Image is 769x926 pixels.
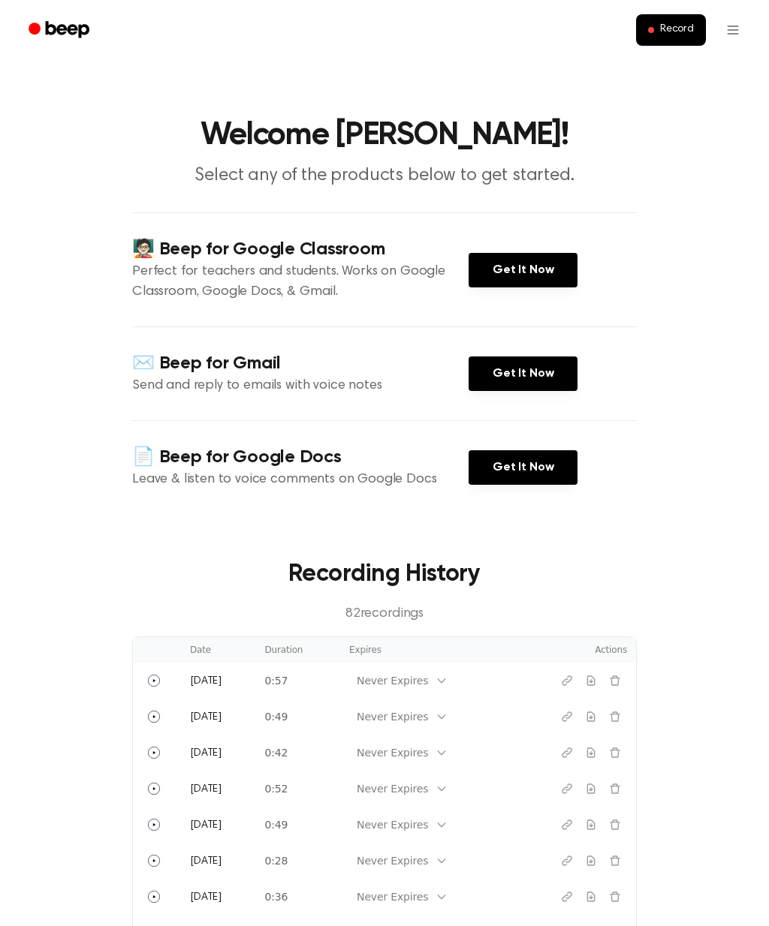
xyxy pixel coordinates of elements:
th: Duration [255,637,340,663]
button: Copy link [555,777,579,801]
button: Delete recording [603,849,627,873]
button: Delete recording [603,669,627,693]
button: Play [142,813,166,837]
h4: 📄 Beep for Google Docs [132,445,469,470]
div: Never Expires [357,673,428,689]
button: Play [142,777,166,801]
button: Download recording [579,813,603,837]
button: Play [142,885,166,909]
th: Date [181,637,255,663]
button: Open menu [715,12,751,48]
button: Download recording [579,777,603,801]
div: Never Expires [357,781,428,797]
td: 0:49 [255,699,340,735]
td: 0:52 [255,771,340,807]
th: Actions [516,637,636,663]
button: Copy link [555,741,579,765]
button: Download recording [579,885,603,909]
button: Download recording [579,705,603,729]
h3: Recording History [156,556,613,592]
p: Perfect for teachers and students. Works on Google Classroom, Google Docs, & Gmail. [132,262,469,302]
div: Never Expires [357,817,428,833]
button: Delete recording [603,741,627,765]
button: Play [142,741,166,765]
button: Copy link [555,705,579,729]
button: Play [142,669,166,693]
div: Never Expires [357,853,428,869]
td: 0:42 [255,735,340,771]
p: Send and reply to emails with voice notes [132,376,469,396]
span: [DATE] [190,856,222,867]
button: Copy link [555,669,579,693]
td: 0:49 [255,807,340,843]
p: Leave & listen to voice comments on Google Docs [132,470,469,490]
div: Never Expires [357,889,428,905]
button: Play [142,849,166,873]
button: Copy link [555,885,579,909]
button: Delete recording [603,885,627,909]
p: Select any of the products below to get started. [96,164,673,188]
span: [DATE] [190,748,222,759]
button: Play [142,705,166,729]
span: [DATE] [190,892,222,903]
a: Get It Now [469,356,578,391]
span: [DATE] [190,712,222,723]
button: Download recording [579,741,603,765]
span: Record [660,23,694,37]
td: 0:57 [255,663,340,699]
h4: ✉️ Beep for Gmail [132,351,469,376]
button: Delete recording [603,813,627,837]
a: Beep [18,16,103,45]
a: Get It Now [469,253,578,287]
td: 0:28 [255,843,340,879]
span: [DATE] [190,820,222,831]
button: Copy link [555,849,579,873]
div: Never Expires [357,709,428,725]
button: Download recording [579,669,603,693]
p: 82 recording s [156,604,613,624]
td: 0:36 [255,879,340,915]
span: [DATE] [190,784,222,795]
h4: 🧑🏻‍🏫 Beep for Google Classroom [132,237,469,262]
button: Copy link [555,813,579,837]
span: [DATE] [190,676,222,687]
h1: Welcome [PERSON_NAME]! [18,120,751,152]
div: Never Expires [357,745,428,761]
button: Record [636,14,706,46]
th: Expires [340,637,516,663]
button: Download recording [579,849,603,873]
button: Delete recording [603,777,627,801]
button: Delete recording [603,705,627,729]
a: Get It Now [469,450,578,485]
